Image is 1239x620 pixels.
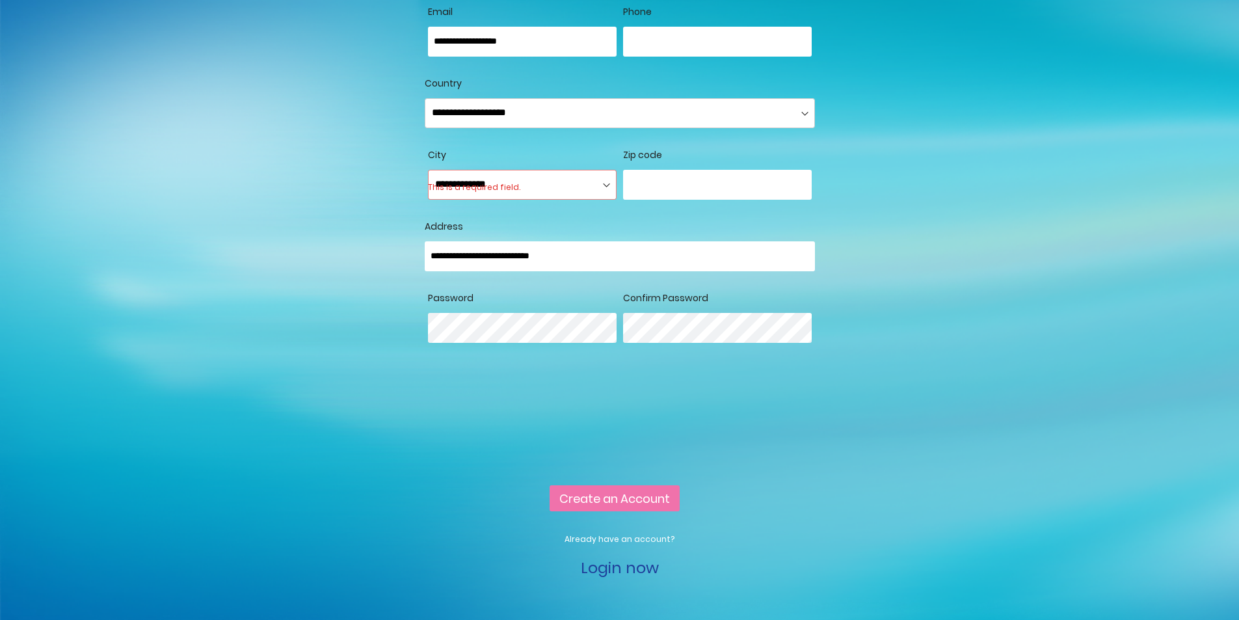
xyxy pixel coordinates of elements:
[425,77,462,90] span: Country
[428,148,446,161] span: City
[559,491,670,507] span: Create an Account
[425,402,622,453] iframe: reCAPTCHA
[550,485,680,511] button: Create an Account
[428,5,453,18] span: Email
[623,148,662,161] span: Zip code
[623,5,652,18] span: Phone
[428,182,520,193] div: This is a required field.
[425,533,815,545] p: Already have an account?
[428,291,473,304] span: Password
[581,557,659,578] a: Login now
[425,220,463,233] span: Address
[623,291,708,304] span: Confirm Password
